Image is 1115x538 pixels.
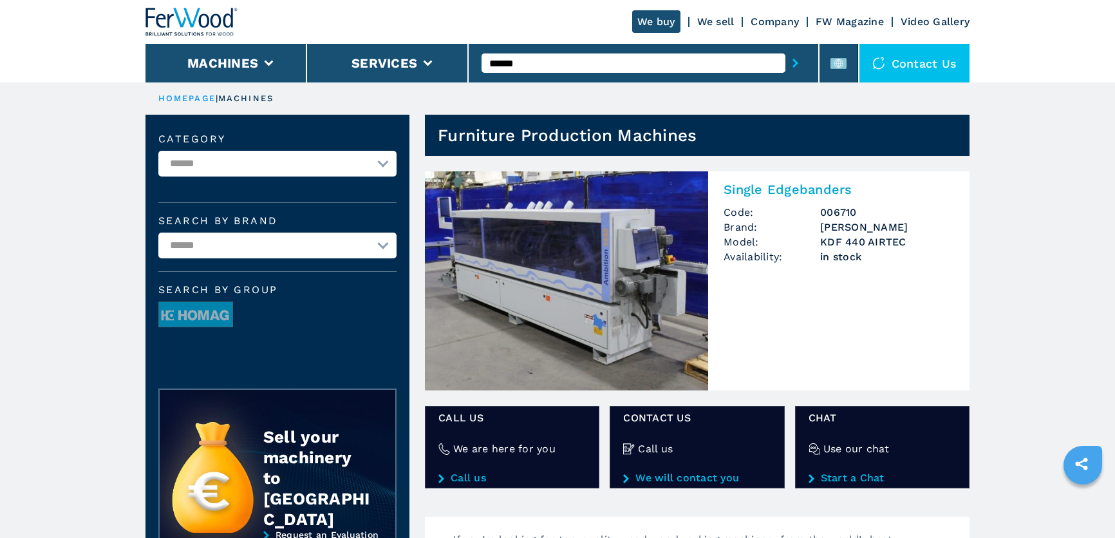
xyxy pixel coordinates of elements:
[816,15,884,28] a: FW Magazine
[823,441,890,456] h4: Use our chat
[724,235,820,249] span: Model:
[438,472,586,484] a: Call us
[809,472,956,484] a: Start a Chat
[820,220,954,235] h3: [PERSON_NAME]
[425,171,708,390] img: Single Edgebanders BRANDT KDF 440 AIRTEC
[453,441,556,456] h4: We are here for you
[809,443,820,455] img: Use our chat
[751,15,799,28] a: Company
[697,15,735,28] a: We sell
[158,134,397,144] label: Category
[820,249,954,264] span: in stock
[438,410,586,425] span: Call us
[724,249,820,264] span: Availability:
[901,15,970,28] a: Video Gallery
[158,93,216,103] a: HOMEPAGE
[263,427,370,530] div: Sell your machinery to [GEOGRAPHIC_DATA]
[158,285,397,295] span: Search by group
[187,55,258,71] button: Machines
[820,235,954,249] h3: KDF 440 AIRTEC
[623,443,635,455] img: Call us
[638,441,673,456] h4: Call us
[1060,480,1105,528] iframe: Chat
[351,55,417,71] button: Services
[859,44,970,82] div: Contact us
[145,8,238,36] img: Ferwood
[724,182,954,197] h2: Single Edgebanders
[632,10,680,33] a: We buy
[1065,448,1098,480] a: sharethis
[438,443,450,455] img: We are here for you
[724,205,820,220] span: Code:
[425,171,970,390] a: Single Edgebanders BRANDT KDF 440 AIRTECSingle EdgebandersCode:006710Brand:[PERSON_NAME]Model:KDF...
[724,220,820,235] span: Brand:
[438,125,697,146] h1: Furniture Production Machines
[623,410,771,425] span: CONTACT US
[218,93,274,104] p: machines
[872,57,885,70] img: Contact us
[820,205,954,220] h3: 006710
[623,472,771,484] a: We will contact you
[159,302,232,328] img: image
[809,410,956,425] span: Chat
[216,93,218,103] span: |
[785,48,805,78] button: submit-button
[158,216,397,226] label: Search by brand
